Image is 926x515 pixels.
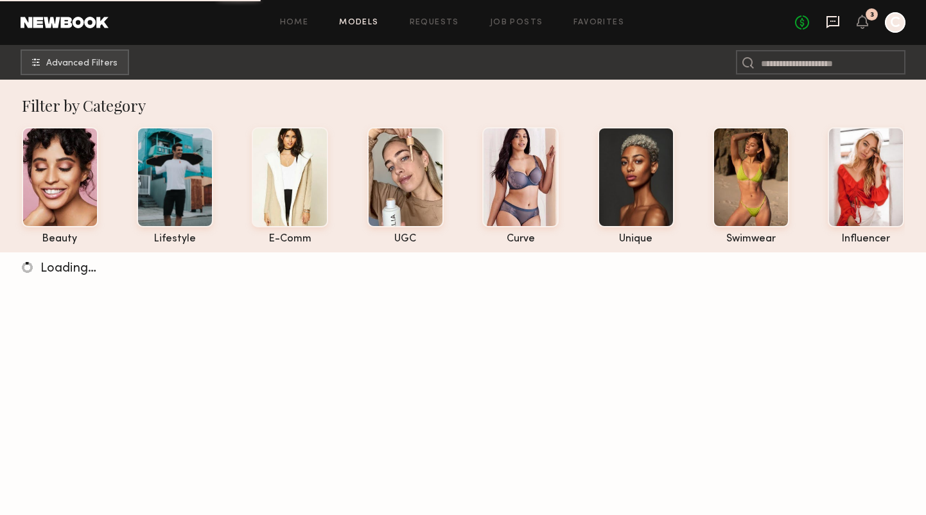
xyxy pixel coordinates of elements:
[339,19,378,27] a: Models
[22,234,98,245] div: beauty
[713,234,789,245] div: swimwear
[410,19,459,27] a: Requests
[482,234,559,245] div: curve
[598,234,674,245] div: unique
[22,95,905,116] div: Filter by Category
[828,234,904,245] div: influencer
[870,12,874,19] div: 3
[137,234,213,245] div: lifestyle
[46,59,118,68] span: Advanced Filters
[490,19,543,27] a: Job Posts
[280,19,309,27] a: Home
[252,234,328,245] div: e-comm
[367,234,444,245] div: UGC
[21,49,129,75] button: Advanced Filters
[885,12,905,33] a: C
[40,263,96,275] span: Loading…
[573,19,624,27] a: Favorites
